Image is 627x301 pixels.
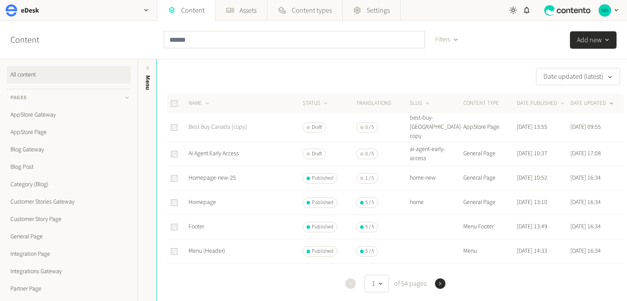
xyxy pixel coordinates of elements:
time: [DATE] 10:52 [517,174,547,182]
td: home-new [409,166,463,191]
td: ai-agent-early-access [409,142,463,166]
td: Menu Footer [463,215,516,239]
a: Partner Page [7,280,131,298]
a: AppStore Gateway [7,106,131,124]
span: 5 / 5 [365,223,374,231]
span: Pages [10,94,27,102]
th: Translations [356,94,409,113]
span: Draft [312,124,322,131]
button: 1 [364,275,389,292]
span: 5 / 5 [365,199,374,207]
span: Draft [312,150,322,158]
td: pre-sales-support-ecommerce [409,264,463,288]
a: Best Buy Canada [copy] [189,123,247,131]
span: 1 / 5 [365,174,374,182]
time: [DATE] 16:34 [570,247,601,255]
span: Published [312,174,334,182]
h2: Content [10,33,59,47]
td: General Page [463,264,516,288]
a: Blog Gateway [7,141,131,158]
img: Nikola Nikolov [599,4,611,17]
a: Homepage-new-25 [189,174,236,182]
a: Integration Page [7,245,131,263]
time: [DATE] 14:33 [517,247,547,255]
th: CONTENT TYPE [463,94,516,113]
button: Filters [428,31,465,48]
h2: eDesk [21,5,39,16]
td: General Page [463,191,516,215]
time: [DATE] 13:10 [517,198,547,207]
time: [DATE] 13:49 [517,222,547,231]
button: Date updated (latest) [536,68,620,85]
img: eDesk [5,4,17,17]
a: Blog Post [7,158,131,176]
span: Filters [435,35,450,44]
span: 0 / 5 [365,150,374,158]
button: DATE UPDATED [570,99,615,108]
a: Homepage [189,198,216,207]
span: of 54 pages [392,278,426,289]
a: Customer Stories Gateway [7,193,131,211]
span: Settings [367,5,390,16]
button: STATUS [303,99,329,108]
td: AppStore Page [463,113,516,142]
span: Content types [292,5,332,16]
a: AppStore Page [7,124,131,141]
button: DATE PUBLISHED [517,99,566,108]
button: NAME [189,99,211,108]
time: [DATE] 09:55 [570,123,601,131]
button: Add new [570,31,617,49]
span: 5 / 5 [365,247,374,255]
a: General Page [7,228,131,245]
time: [DATE] 17:08 [570,149,601,158]
span: Published [312,199,334,207]
a: Category (Blog) [7,176,131,193]
a: Customer Story Page [7,211,131,228]
td: General Page [463,142,516,166]
span: Menu [143,75,152,90]
a: Footer [189,222,204,231]
time: [DATE] 16:34 [570,222,601,231]
td: Menu [463,239,516,264]
span: Published [312,223,334,231]
td: General Page [463,166,516,191]
span: 0 / 5 [365,124,374,131]
a: AI Agent Early Access [189,149,239,158]
time: [DATE] 13:55 [517,123,547,131]
time: [DATE] 10:37 [517,149,547,158]
td: best-buy-[GEOGRAPHIC_DATA]-copy [409,113,463,142]
td: home [409,191,463,215]
a: Menu (Header) [189,247,225,255]
button: SLUG [410,99,431,108]
a: All content [7,66,131,84]
time: [DATE] 16:34 [570,198,601,207]
a: Integrations Gateway [7,263,131,280]
time: [DATE] 16:34 [570,174,601,182]
span: Published [312,247,334,255]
